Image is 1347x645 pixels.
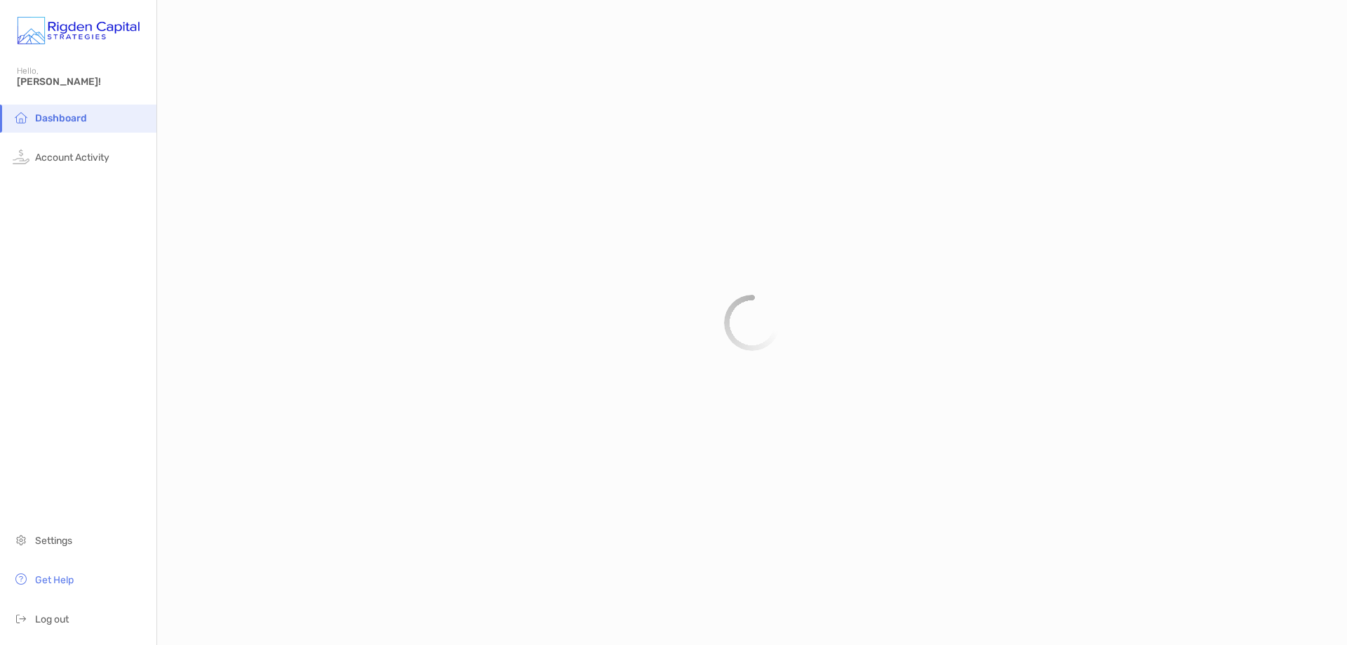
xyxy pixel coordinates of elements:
img: logout icon [13,610,29,627]
img: settings icon [13,531,29,548]
span: Get Help [35,574,74,586]
span: Dashboard [35,112,87,124]
span: Account Activity [35,152,109,164]
img: activity icon [13,148,29,165]
span: Log out [35,613,69,625]
span: Settings [35,535,72,547]
span: [PERSON_NAME]! [17,76,148,88]
img: household icon [13,109,29,126]
img: get-help icon [13,571,29,587]
img: Zoe Logo [17,6,140,56]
